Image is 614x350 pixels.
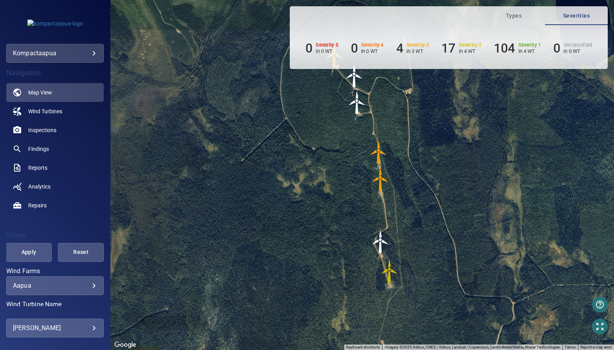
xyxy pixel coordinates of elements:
[378,259,401,283] gmp-advanced-marker: T21774
[367,141,390,164] gmp-advanced-marker: T21771
[6,140,104,158] a: findings noActive
[28,107,62,115] span: Wind Turbines
[361,48,384,54] p: in 0 WT
[367,141,390,164] img: windFarmIconCat3.svg
[305,41,338,56] li: Severity 5
[6,158,104,177] a: reports noActive
[305,41,312,56] h6: 0
[28,201,47,209] span: Repairs
[16,247,42,257] span: Apply
[369,230,392,254] img: windFarmIcon.svg
[406,42,429,48] h6: Severity 3
[518,48,541,54] p: in 4 WT
[316,48,338,54] p: in 0 WT
[6,231,104,239] h4: Filters
[580,345,612,349] a: Report a map error
[550,11,603,21] span: Severities
[13,282,97,289] div: Aapua
[565,345,576,349] a: Terms (opens in new tab)
[553,41,560,56] h6: 0
[487,11,540,21] span: Types
[553,41,592,56] li: Severity Unclassified
[6,177,104,196] a: analytics noActive
[28,164,47,172] span: Reports
[6,268,104,274] label: Wind Farms
[13,322,97,334] div: [PERSON_NAME]
[385,345,560,349] span: Imagery ©2025 Airbus, CNES / Airbus, Landsat / Copernicus, Lantmäteriet/Metria, Maxar Technologies
[6,102,104,121] a: windturbines noActive
[6,69,104,77] h4: Navigation
[13,47,97,60] div: kompactaapua
[378,259,401,283] img: windFarmIconCat2.svg
[361,42,384,48] h6: Severity 4
[6,83,104,102] a: map active
[316,42,338,48] h6: Severity 5
[28,89,52,96] span: Map View
[345,91,369,114] gmp-advanced-marker: T21770
[58,243,104,262] button: Reset
[343,64,366,88] gmp-advanced-marker: T21769
[369,168,392,191] img: windFarmIconCat3.svg
[369,230,392,254] gmp-advanced-marker: T21773
[351,41,358,56] h6: 0
[343,64,366,88] img: windFarmIcon.svg
[6,301,104,308] label: Wind Turbine Name
[27,20,83,27] img: kompactaapua-logo
[68,247,94,257] span: Reset
[406,48,429,54] p: in 3 WT
[369,168,392,191] gmp-advanced-marker: T21772
[563,42,592,48] h6: Unclassified
[441,41,455,56] h6: 17
[28,145,49,153] span: Findings
[112,340,138,350] img: Google
[351,41,384,56] li: Severity 4
[6,44,104,63] div: kompactaapua
[494,41,541,56] li: Severity 1
[459,42,482,48] h6: Severity 2
[6,243,52,262] button: Apply
[6,196,104,215] a: repairs noActive
[459,48,482,54] p: in 4 WT
[6,121,104,140] a: inspections noActive
[28,183,51,190] span: Analytics
[396,41,429,56] li: Severity 3
[396,41,403,56] h6: 4
[563,48,592,54] p: in 0 WT
[494,41,515,56] h6: 104
[6,276,104,295] div: Wind Farms
[112,340,138,350] a: Open this area in Google Maps (opens a new window)
[28,126,56,134] span: Inspections
[441,41,481,56] li: Severity 2
[518,42,541,48] h6: Severity 1
[346,345,380,350] button: Keyboard shortcuts
[345,91,369,114] img: windFarmIcon.svg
